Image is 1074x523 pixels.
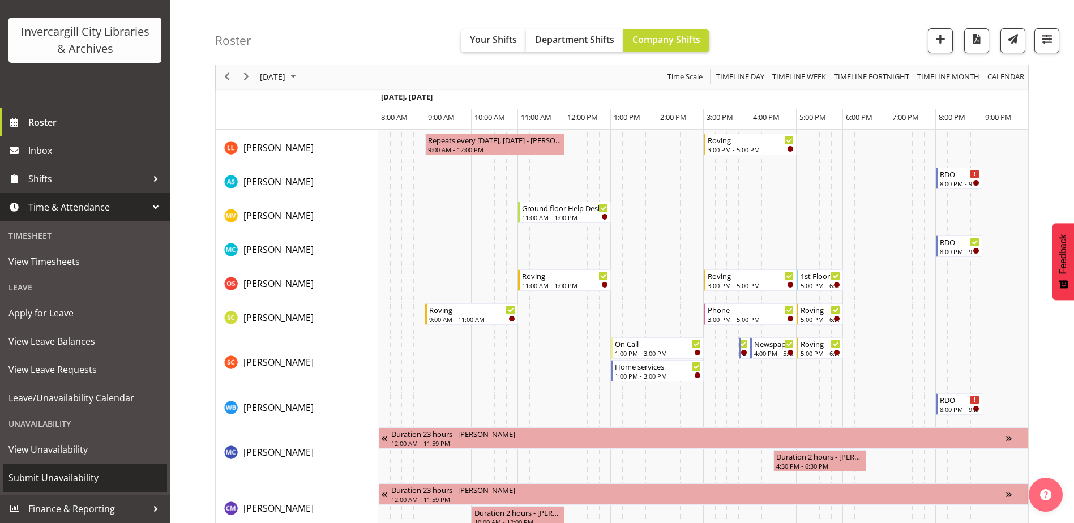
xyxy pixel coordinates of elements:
span: 1:00 PM [614,112,640,122]
button: Download a PDF of the roster for the current day [964,28,989,53]
span: 9:00 AM [428,112,455,122]
span: [PERSON_NAME] [243,142,314,154]
div: Lynette Lockett"s event - Roving Begin From Friday, October 10, 2025 at 3:00:00 PM GMT+13:00 Ends... [704,134,797,155]
span: [DATE], [DATE] [381,92,433,102]
div: Willem Burger"s event - RDO Begin From Friday, October 10, 2025 at 8:00:00 PM GMT+13:00 Ends At F... [936,393,982,415]
span: [PERSON_NAME] [243,446,314,458]
div: Phone [708,304,794,315]
span: Timeline Month [916,70,981,84]
span: [PERSON_NAME] [243,502,314,515]
div: RDO [940,236,979,247]
span: 8:00 AM [381,112,408,122]
div: Roving [801,338,840,349]
button: Previous [220,70,235,84]
div: On Call [615,338,701,349]
span: Inbox [28,142,164,159]
span: View Unavailability [8,441,161,458]
div: Serena Casey"s event - New book tagging Begin From Friday, October 10, 2025 at 3:45:00 PM GMT+13:... [739,337,751,359]
button: Timeline Day [714,70,767,84]
span: 6:00 PM [846,112,872,122]
div: Ground floor Help Desk [522,202,608,213]
div: 5:00 PM - 6:00 PM [801,349,840,358]
div: Duration 2 hours - [PERSON_NAME] [474,507,562,518]
div: Samuel Carter"s event - Roving Begin From Friday, October 10, 2025 at 5:00:00 PM GMT+13:00 Ends A... [797,303,843,325]
div: Newspapers [754,338,794,349]
a: [PERSON_NAME] [243,311,314,324]
td: Lynette Lockett resource [216,132,378,166]
span: Feedback [1058,234,1068,274]
button: Feedback - Show survey [1052,223,1074,300]
td: Serena Casey resource [216,336,378,392]
a: [PERSON_NAME] [243,501,314,515]
span: 12:00 PM [567,112,598,122]
div: RDO [940,394,979,405]
a: [PERSON_NAME] [243,277,314,290]
a: [PERSON_NAME] [243,355,314,369]
div: 8:00 PM - 9:00 PM [940,179,979,188]
span: 2:00 PM [660,112,687,122]
div: Serena Casey"s event - Roving Begin From Friday, October 10, 2025 at 5:00:00 PM GMT+13:00 Ends At... [797,337,843,359]
div: Mandy Stenton"s event - RDO Begin From Friday, October 10, 2025 at 8:00:00 PM GMT+13:00 Ends At F... [936,168,982,189]
span: Timeline Fortnight [833,70,910,84]
div: 4:30 PM - 6:30 PM [776,461,863,470]
div: Invercargill City Libraries & Archives [20,23,150,57]
div: Aurora Catu"s event - Duration 2 hours - Aurora Catu Begin From Friday, October 10, 2025 at 4:30:... [773,450,866,471]
button: Month [986,70,1026,84]
div: October 10, 2025 [256,65,303,89]
div: Aurora Catu"s event - Duration 23 hours - Aurora Catu Begin From Friday, October 10, 2025 at 12:0... [379,427,1029,449]
span: 10:00 AM [474,112,505,122]
span: 4:00 PM [753,112,780,122]
div: Samuel Carter"s event - Roving Begin From Friday, October 10, 2025 at 9:00:00 AM GMT+13:00 Ends A... [425,303,518,325]
button: Next [239,70,254,84]
span: 11:00 AM [521,112,551,122]
span: Timeline Week [771,70,827,84]
td: Michelle Cunningham resource [216,234,378,268]
button: Timeline Month [915,70,982,84]
a: View Timesheets [3,247,167,276]
div: Marion van Voornveld"s event - Ground floor Help Desk Begin From Friday, October 10, 2025 at 11:0... [518,202,611,223]
div: 12:00 AM - 11:59 PM [391,495,1006,504]
span: Submit Unavailability [8,469,161,486]
span: Roster [28,114,164,131]
div: Lynette Lockett"s event - Repeats every thursday, friday - Lynette Lockett Begin From Friday, Oct... [425,134,564,155]
div: 11:00 AM - 1:00 PM [522,213,608,222]
a: Submit Unavailability [3,464,167,492]
a: View Leave Balances [3,327,167,355]
div: Serena Casey"s event - On Call Begin From Friday, October 10, 2025 at 1:00:00 PM GMT+13:00 Ends A... [611,337,704,359]
a: Apply for Leave [3,299,167,327]
span: Department Shifts [535,33,614,46]
span: [PERSON_NAME] [243,209,314,222]
span: 7:00 PM [892,112,919,122]
button: Company Shifts [623,29,709,52]
td: Willem Burger resource [216,392,378,426]
td: Samuel Carter resource [216,302,378,336]
span: 5:00 PM [799,112,826,122]
button: Department Shifts [526,29,623,52]
div: Michelle Cunningham"s event - RDO Begin From Friday, October 10, 2025 at 8:00:00 PM GMT+13:00 End... [936,235,982,257]
div: RDO [940,168,979,179]
div: Leave [3,276,167,299]
div: Roving [429,304,515,315]
div: 9:00 AM - 12:00 PM [428,145,562,154]
div: 3:45 PM - 4:00 PM [743,349,748,358]
a: [PERSON_NAME] [243,445,314,459]
span: [PERSON_NAME] [243,175,314,188]
div: previous period [217,65,237,89]
span: Company Shifts [632,33,700,46]
div: Timesheet [3,224,167,247]
a: View Leave Requests [3,355,167,384]
div: Serena Casey"s event - Newspapers Begin From Friday, October 10, 2025 at 4:00:00 PM GMT+13:00 End... [750,337,797,359]
div: Roving [801,304,840,315]
span: 3:00 PM [707,112,733,122]
td: Mandy Stenton resource [216,166,378,200]
button: Send a list of all shifts for the selected filtered period to all rostered employees. [1000,28,1025,53]
div: Duration 23 hours - [PERSON_NAME] [391,484,1006,495]
div: 8:00 PM - 9:00 PM [940,405,979,414]
div: Home services [615,361,701,372]
div: Roving [708,270,794,281]
div: 5:00 PM - 6:00 PM [801,281,840,290]
span: [PERSON_NAME] [243,356,314,368]
span: View Leave Requests [8,361,161,378]
div: Repeats every [DATE], [DATE] - [PERSON_NAME] [428,134,562,145]
button: Add a new shift [928,28,953,53]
